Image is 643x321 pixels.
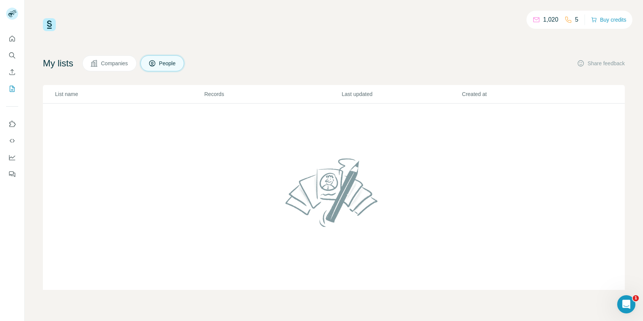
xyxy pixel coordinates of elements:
[101,60,129,67] span: Companies
[6,134,18,148] button: Use Surfe API
[159,60,177,67] span: People
[55,90,203,98] p: List name
[617,295,635,313] iframe: Intercom live chat
[6,117,18,131] button: Use Surfe on LinkedIn
[6,82,18,96] button: My lists
[6,49,18,62] button: Search
[462,90,582,98] p: Created at
[577,60,625,67] button: Share feedback
[6,32,18,46] button: Quick start
[591,14,626,25] button: Buy credits
[6,65,18,79] button: Enrich CSV
[6,151,18,164] button: Dashboard
[633,295,639,301] span: 1
[43,57,73,69] h4: My lists
[575,15,578,24] p: 5
[6,167,18,181] button: Feedback
[342,90,461,98] p: Last updated
[204,90,341,98] p: Records
[282,152,386,233] img: No lists found
[543,15,558,24] p: 1,020
[43,18,56,31] img: Surfe Logo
